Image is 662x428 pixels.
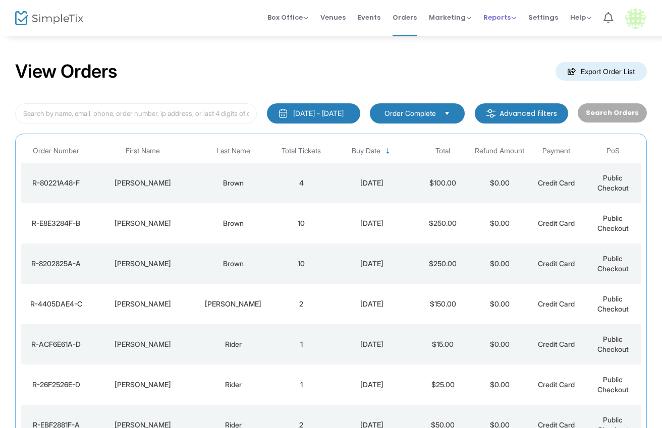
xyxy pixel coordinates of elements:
[273,364,329,405] td: 1
[15,60,118,83] h2: View Orders
[415,163,471,203] td: $100.00
[332,380,412,390] div: 8/22/2025
[475,103,568,124] m-button: Advanced filters
[23,259,89,269] div: R-8202825A-A
[393,5,417,30] span: Orders
[538,299,575,308] span: Credit Card
[556,62,647,81] m-button: Export Order List
[415,364,471,405] td: $25.00
[196,178,270,188] div: Brown
[483,13,516,22] span: Reports
[538,380,575,389] span: Credit Card
[267,13,308,22] span: Box Office
[94,299,191,309] div: Tricia
[293,108,344,118] div: [DATE] - [DATE]
[471,364,528,405] td: $0.00
[415,139,471,163] th: Total
[278,108,288,118] img: monthly
[597,294,629,313] span: Public Checkout
[570,13,591,22] span: Help
[471,139,528,163] th: Refund Amount
[606,147,620,155] span: PoS
[196,259,270,269] div: Brown
[471,163,528,203] td: $0.00
[471,203,528,243] td: $0.00
[196,218,270,228] div: Brown
[597,375,629,394] span: Public Checkout
[471,284,528,324] td: $0.00
[538,340,575,348] span: Credit Card
[15,103,257,124] input: Search by name, email, phone, order number, ip address, or last 4 digits of card
[196,299,270,309] div: Cooper
[216,147,250,155] span: Last Name
[273,203,329,243] td: 10
[332,178,412,188] div: 8/24/2025
[597,335,629,353] span: Public Checkout
[23,339,89,349] div: R-ACF6E61A-D
[126,147,160,155] span: First Name
[23,178,89,188] div: R-80221A48-F
[538,178,575,187] span: Credit Card
[320,5,346,30] span: Venues
[384,147,392,155] span: Sortable
[597,254,629,273] span: Public Checkout
[415,324,471,364] td: $15.00
[23,299,89,309] div: R-4405DAE4-C
[273,163,329,203] td: 4
[332,299,412,309] div: 8/24/2025
[597,214,629,232] span: Public Checkout
[273,139,329,163] th: Total Tickets
[542,147,570,155] span: Payment
[94,259,191,269] div: Joe
[94,178,191,188] div: Joe
[94,380,191,390] div: Whitney
[196,339,270,349] div: Rider
[332,259,412,269] div: 8/24/2025
[33,147,79,155] span: Order Number
[471,243,528,284] td: $0.00
[94,339,191,349] div: Whitney
[415,284,471,324] td: $150.00
[528,5,558,30] span: Settings
[273,284,329,324] td: 2
[415,203,471,243] td: $250.00
[538,219,575,227] span: Credit Card
[94,218,191,228] div: Joe
[23,380,89,390] div: R-26F2526E-D
[267,103,360,124] button: [DATE] - [DATE]
[273,243,329,284] td: 10
[429,13,471,22] span: Marketing
[384,108,436,118] span: Order Complete
[332,339,412,349] div: 8/24/2025
[332,218,412,228] div: 8/24/2025
[358,5,380,30] span: Events
[486,108,496,118] img: filter
[440,108,454,119] button: Select
[415,243,471,284] td: $250.00
[23,218,89,228] div: R-E8E3284F-B
[273,324,329,364] td: 1
[538,259,575,268] span: Credit Card
[196,380,270,390] div: Rider
[352,147,380,155] span: Buy Date
[597,173,629,192] span: Public Checkout
[471,324,528,364] td: $0.00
